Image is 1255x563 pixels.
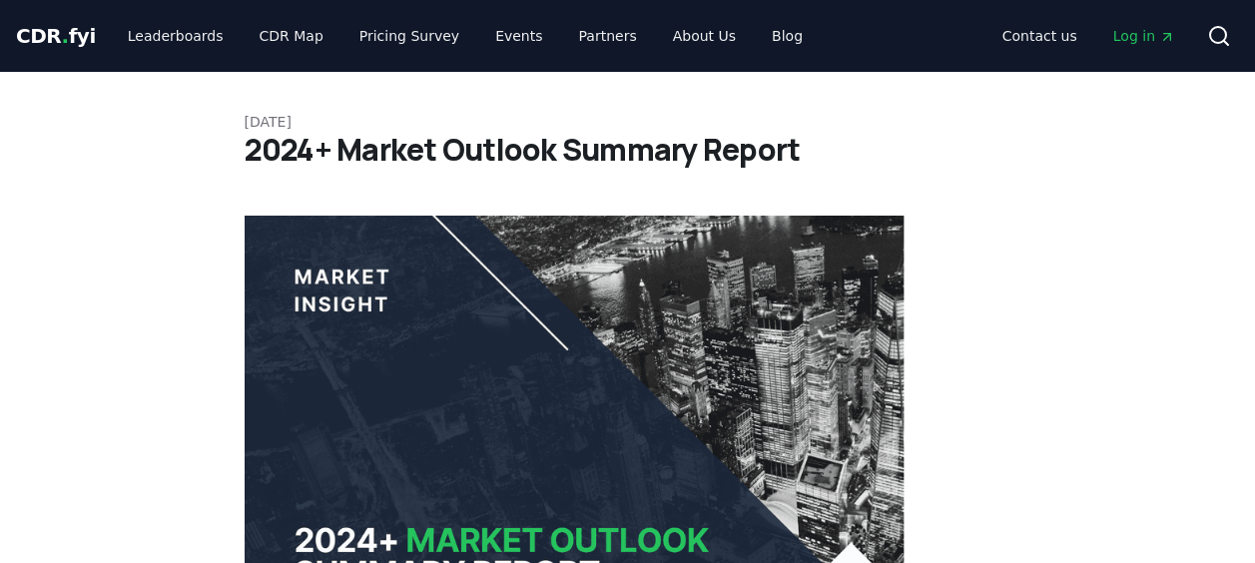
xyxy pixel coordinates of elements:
nav: Main [986,18,1191,54]
a: CDR Map [244,18,339,54]
a: Pricing Survey [343,18,475,54]
span: Log in [1113,26,1175,46]
span: . [62,24,69,48]
a: Leaderboards [112,18,240,54]
span: CDR fyi [16,24,96,48]
h1: 2024+ Market Outlook Summary Report [245,132,1011,168]
a: Blog [756,18,819,54]
a: Contact us [986,18,1093,54]
a: CDR.fyi [16,22,96,50]
a: Events [479,18,558,54]
nav: Main [112,18,819,54]
a: Partners [563,18,653,54]
p: [DATE] [245,112,1011,132]
a: About Us [657,18,752,54]
a: Log in [1097,18,1191,54]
